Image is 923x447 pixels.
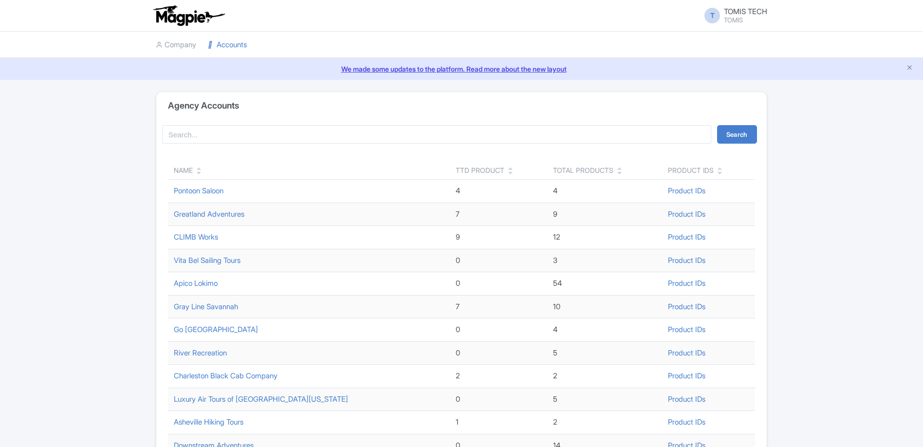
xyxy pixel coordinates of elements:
a: Gray Line Savannah [174,302,238,311]
a: Product IDs [668,232,705,242]
a: Product IDs [668,371,705,380]
td: 9 [450,226,547,249]
td: 0 [450,341,547,365]
a: Go [GEOGRAPHIC_DATA] [174,325,258,334]
a: Accounts [208,32,247,58]
td: 5 [547,341,662,365]
a: CLIMB Works [174,232,218,242]
td: 2 [547,365,662,388]
button: Close announcement [906,63,913,74]
a: Apico Lokimo [174,279,218,288]
a: We made some updates to the platform. Read more about the new layout [6,64,917,74]
a: Asheville Hiking Tours [174,417,243,427]
a: Product IDs [668,417,705,427]
a: T TOMIS TECH TOMIS [699,8,767,23]
a: Product IDs [668,186,705,195]
td: 0 [450,249,547,272]
div: Name [174,165,193,175]
a: Pontoon Saloon [174,186,223,195]
a: Product IDs [668,394,705,404]
a: Product IDs [668,302,705,311]
td: 4 [450,180,547,203]
td: 1 [450,411,547,434]
td: 54 [547,272,662,296]
td: 0 [450,388,547,411]
td: 7 [450,295,547,318]
a: Luxury Air Tours of [GEOGRAPHIC_DATA][US_STATE] [174,394,348,404]
div: Product IDs [668,165,714,175]
td: 2 [547,411,662,434]
img: logo-ab69f6fb50320c5b225c76a69d11143b.png [151,5,226,26]
span: TOMIS TECH [724,7,767,16]
a: Charleston Black Cab Company [174,371,277,380]
td: 4 [547,180,662,203]
td: 4 [547,318,662,342]
div: TTD Product [456,165,504,175]
button: Search [717,125,757,144]
h4: Agency Accounts [168,101,239,111]
a: River Recreation [174,348,227,357]
a: Product IDs [668,325,705,334]
td: 12 [547,226,662,249]
td: 0 [450,318,547,342]
td: 10 [547,295,662,318]
a: Product IDs [668,209,705,219]
td: 9 [547,203,662,226]
a: Vita Bel Sailing Tours [174,256,240,265]
a: Product IDs [668,279,705,288]
td: 5 [547,388,662,411]
span: T [704,8,720,23]
div: Total Products [553,165,613,175]
a: Product IDs [668,348,705,357]
td: 2 [450,365,547,388]
a: Greatland Adventures [174,209,244,219]
a: Company [156,32,196,58]
small: TOMIS [724,17,767,23]
td: 0 [450,272,547,296]
td: 7 [450,203,547,226]
td: 3 [547,249,662,272]
input: Search... [162,125,711,144]
a: Product IDs [668,256,705,265]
